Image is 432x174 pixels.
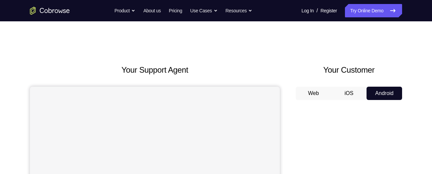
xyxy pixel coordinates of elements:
[226,4,253,17] button: Resources
[190,4,217,17] button: Use Cases
[331,87,367,100] button: iOS
[30,7,70,15] a: Go to the home page
[30,64,280,76] h2: Your Support Agent
[296,87,331,100] button: Web
[115,4,136,17] button: Product
[367,87,402,100] button: Android
[345,4,402,17] a: Try Online Demo
[169,4,182,17] a: Pricing
[143,4,161,17] a: About us
[301,4,314,17] a: Log In
[321,4,337,17] a: Register
[296,64,402,76] h2: Your Customer
[316,7,318,15] span: /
